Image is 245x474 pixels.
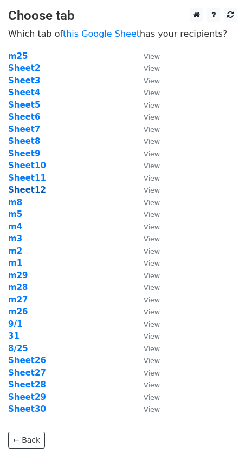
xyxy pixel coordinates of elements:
a: m25 [8,51,28,61]
a: View [133,124,160,134]
a: View [133,100,160,110]
small: View [144,126,160,134]
a: this Google Sheet [63,29,140,39]
small: View [144,272,160,280]
a: m3 [8,234,22,243]
a: m8 [8,198,22,207]
small: View [144,137,160,146]
a: View [133,63,160,73]
a: View [133,331,160,341]
small: View [144,332,160,340]
a: m1 [8,258,22,268]
a: Sheet26 [8,356,46,365]
small: View [144,308,160,316]
a: Sheet27 [8,368,46,378]
a: m29 [8,271,28,280]
strong: m28 [8,282,28,292]
small: View [144,369,160,377]
strong: Sheet8 [8,136,40,146]
a: View [133,136,160,146]
small: View [144,113,160,121]
a: View [133,271,160,280]
a: View [133,380,160,390]
a: m4 [8,222,22,232]
small: View [144,247,160,255]
a: View [133,295,160,305]
a: Sheet11 [8,173,46,183]
small: View [144,77,160,85]
small: View [144,345,160,353]
a: View [133,112,160,122]
strong: Sheet4 [8,88,40,97]
a: View [133,161,160,170]
a: Sheet10 [8,161,46,170]
a: View [133,222,160,232]
a: m2 [8,246,22,256]
a: View [133,149,160,159]
a: View [133,356,160,365]
a: 8/25 [8,344,28,353]
small: View [144,381,160,389]
a: Sheet28 [8,380,46,390]
a: Sheet5 [8,100,40,110]
small: View [144,174,160,182]
a: m5 [8,209,22,219]
a: Sheet9 [8,149,40,159]
small: View [144,150,160,158]
small: View [144,235,160,243]
a: View [133,76,160,85]
a: View [133,307,160,317]
a: View [133,173,160,183]
small: View [144,210,160,219]
small: View [144,259,160,267]
small: View [144,223,160,231]
p: Which tab of has your recipients? [8,28,237,40]
a: ← Back [8,432,45,449]
a: Sheet2 [8,63,40,73]
a: Sheet12 [8,185,46,195]
strong: Sheet30 [8,404,46,414]
a: View [133,51,160,61]
small: View [144,320,160,328]
a: 9/1 [8,319,22,329]
a: 31 [8,331,20,341]
a: View [133,185,160,195]
a: Sheet7 [8,124,40,134]
small: View [144,357,160,365]
a: View [133,368,160,378]
strong: Sheet3 [8,76,40,85]
small: View [144,162,160,170]
a: Sheet6 [8,112,40,122]
small: View [144,296,160,304]
small: View [144,186,160,194]
small: View [144,284,160,292]
h3: Choose tab [8,8,237,24]
a: View [133,344,160,353]
a: m27 [8,295,28,305]
a: m26 [8,307,28,317]
small: View [144,89,160,97]
a: View [133,404,160,414]
small: View [144,101,160,109]
a: View [133,392,160,402]
iframe: Chat Widget [191,422,245,474]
